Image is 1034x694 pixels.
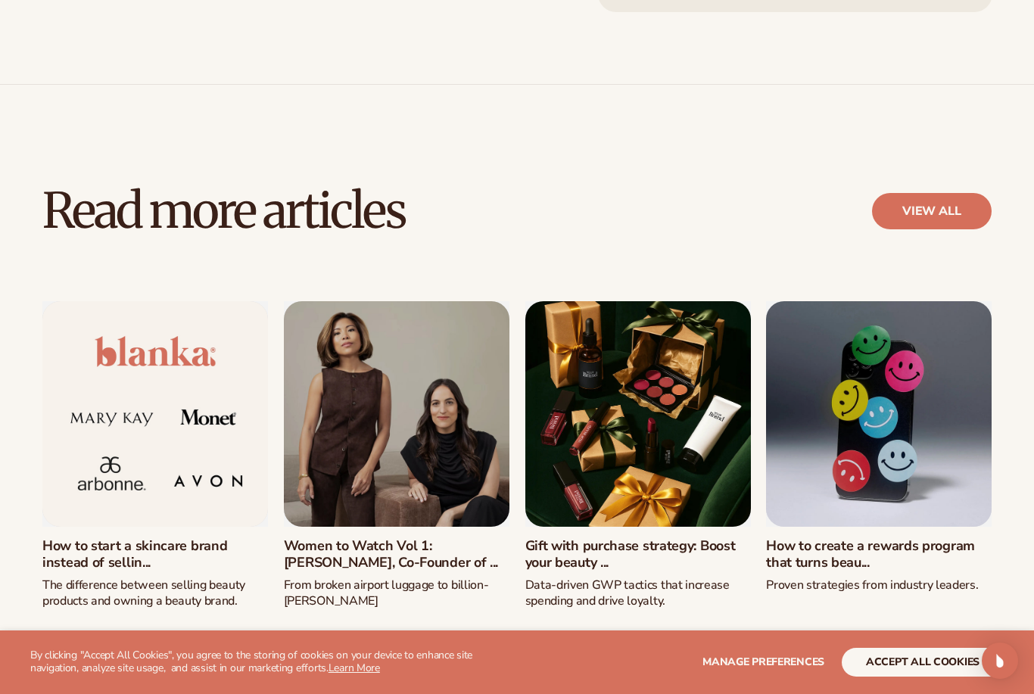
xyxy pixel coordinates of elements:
div: Open Intercom Messenger [982,643,1018,679]
div: 2 / 50 [284,301,509,672]
div: 3 / 50 [525,301,751,672]
a: How to start a skincare brand instead of sellin... [42,538,268,571]
a: view all [872,193,992,229]
span: Manage preferences [702,655,824,669]
a: How to create a rewards program that turns beau... [766,538,992,571]
button: accept all cookies [842,648,1004,677]
button: Manage preferences [702,648,824,677]
div: 1 / 50 [42,301,268,672]
a: Gift with purchase strategy: Boost your beauty ... [525,538,751,571]
p: By clicking "Accept All Cookies", you agree to the storing of cookies on your device to enhance s... [30,649,516,675]
a: Learn More [329,661,380,675]
a: Women to Watch Vol 1: [PERSON_NAME], Co-Founder of ... [284,538,509,571]
h2: Read more articles [42,185,404,236]
div: 4 / 50 [766,301,992,672]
